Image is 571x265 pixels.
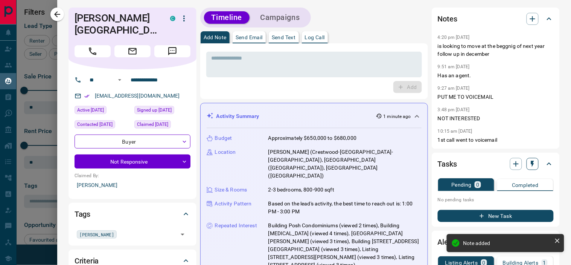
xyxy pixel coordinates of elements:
[476,182,479,187] p: 0
[438,136,554,144] p: 1st call went to voicemail
[137,106,172,114] span: Signed up [DATE]
[215,148,236,156] p: Location
[215,222,257,230] p: Repeated Interest
[137,121,168,128] span: Claimed [DATE]
[134,106,190,116] div: Mon Jun 12 2017
[75,120,131,131] div: Tue Apr 29 2025
[95,93,180,99] a: [EMAIL_ADDRESS][DOMAIN_NAME]
[438,42,554,58] p: is looking to move at the beggnig of next year follow up in december
[438,107,470,112] p: 3:48 pm [DATE]
[268,186,334,194] p: 2-3 bedrooms, 800-900 sqft
[305,35,325,40] p: Log Call
[438,210,554,222] button: New Task
[215,186,247,194] p: Size & Rooms
[75,45,111,57] span: Call
[77,106,104,114] span: Active [DATE]
[438,64,470,69] p: 9:51 am [DATE]
[177,229,188,240] button: Open
[438,72,554,80] p: Has an agent.
[438,194,554,205] p: No pending tasks
[268,148,422,180] p: [PERSON_NAME] (Crestwood-[GEOGRAPHIC_DATA]-[GEOGRAPHIC_DATA]), [GEOGRAPHIC_DATA] ([GEOGRAPHIC_DAT...
[115,75,124,84] button: Open
[215,200,252,208] p: Activity Pattern
[75,12,159,36] h1: [PERSON_NAME][GEOGRAPHIC_DATA]
[438,129,472,134] p: 10:15 am [DATE]
[216,112,259,120] p: Activity Summary
[438,233,554,251] div: Alerts
[75,172,190,179] p: Claimed By:
[204,35,227,40] p: Add Note
[207,109,422,123] div: Activity Summary1 minute ago
[438,115,554,123] p: NOT INTERESTED
[463,240,551,246] div: Note added
[253,11,307,24] button: Campaigns
[75,208,90,220] h2: Tags
[272,35,296,40] p: Send Text
[84,93,90,99] svg: Email Verified
[438,155,554,173] div: Tasks
[438,10,554,28] div: Notes
[268,134,356,142] p: Approximately $650,000 to $680,000
[170,16,175,21] div: condos.ca
[438,86,470,91] p: 9:27 am [DATE]
[204,11,250,24] button: Timeline
[438,35,470,40] p: 4:20 pm [DATE]
[438,13,457,25] h2: Notes
[215,134,232,142] p: Budget
[77,121,113,128] span: Contacted [DATE]
[134,120,190,131] div: Thu Oct 05 2017
[75,205,190,223] div: Tags
[75,135,190,149] div: Buyer
[79,231,114,238] span: [PERSON_NAME]
[438,93,554,101] p: PUT ME TO VOICEMAIL
[154,45,190,57] span: Message
[438,158,457,170] h2: Tasks
[384,113,411,120] p: 1 minute ago
[512,182,539,188] p: Completed
[75,155,190,168] div: Not Responsive
[75,179,190,191] p: [PERSON_NAME]
[236,35,263,40] p: Send Email
[75,106,131,116] div: Wed Sep 10 2025
[114,45,151,57] span: Email
[268,200,422,216] p: Based on the lead's activity, the best time to reach out is: 1:00 PM - 3:00 PM
[438,236,457,248] h2: Alerts
[451,182,472,187] p: Pending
